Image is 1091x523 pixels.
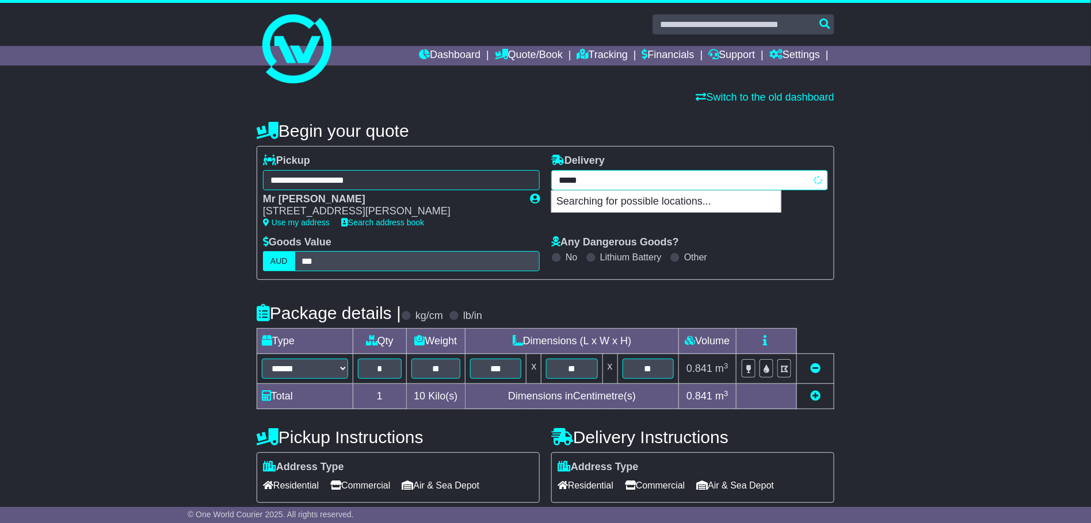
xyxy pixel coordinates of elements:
[330,476,390,494] span: Commercial
[263,155,310,167] label: Pickup
[552,191,781,213] p: Searching for possible locations...
[577,46,628,66] a: Tracking
[188,510,354,519] span: © One World Courier 2025. All rights reserved.
[600,252,662,263] label: Lithium Battery
[696,91,834,103] a: Switch to the old dashboard
[684,252,707,263] label: Other
[263,461,344,474] label: Address Type
[263,251,295,271] label: AUD
[810,390,821,402] a: Add new item
[406,384,466,409] td: Kilo(s)
[769,46,820,66] a: Settings
[406,329,466,354] td: Weight
[566,252,577,263] label: No
[686,363,712,374] span: 0.841
[527,354,541,384] td: x
[715,390,728,402] span: m
[263,218,330,227] a: Use my address
[558,476,613,494] span: Residential
[810,363,821,374] a: Remove this item
[263,236,331,249] label: Goods Value
[402,476,480,494] span: Air & Sea Depot
[414,390,425,402] span: 10
[466,329,679,354] td: Dimensions (L x W x H)
[551,236,679,249] label: Any Dangerous Goods?
[257,303,401,322] h4: Package details |
[551,155,605,167] label: Delivery
[415,310,443,322] label: kg/cm
[642,46,695,66] a: Financials
[263,476,319,494] span: Residential
[263,205,518,218] div: [STREET_ADDRESS][PERSON_NAME]
[625,476,685,494] span: Commercial
[341,218,424,227] a: Search address book
[551,428,834,447] h4: Delivery Instructions
[715,363,728,374] span: m
[466,384,679,409] td: Dimensions in Centimetre(s)
[353,384,407,409] td: 1
[257,384,353,409] td: Total
[686,390,712,402] span: 0.841
[257,121,834,140] h4: Begin your quote
[257,428,540,447] h4: Pickup Instructions
[697,476,775,494] span: Air & Sea Depot
[353,329,407,354] td: Qty
[678,329,736,354] td: Volume
[709,46,756,66] a: Support
[602,354,617,384] td: x
[257,329,353,354] td: Type
[419,46,480,66] a: Dashboard
[463,310,482,322] label: lb/in
[558,461,639,474] label: Address Type
[724,389,728,398] sup: 3
[263,193,518,206] div: Mr [PERSON_NAME]
[495,46,563,66] a: Quote/Book
[724,362,728,370] sup: 3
